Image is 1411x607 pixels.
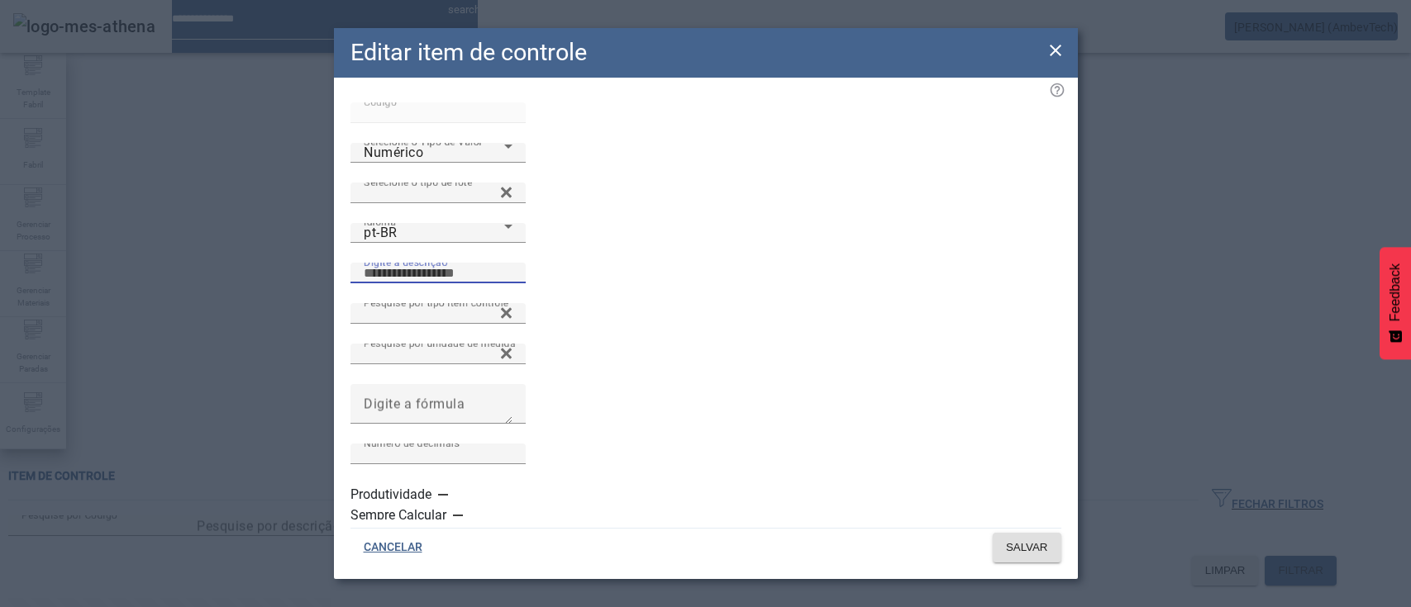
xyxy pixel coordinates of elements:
[350,485,435,505] label: Produtividade
[350,35,587,70] h2: Editar item de controle
[364,256,447,268] mat-label: Digite a descrição
[364,396,465,412] mat-label: Digite a fórmula
[364,337,516,349] mat-label: Pesquise por unidade de medida
[364,225,398,240] span: pt-BR
[350,505,450,525] label: Sempre Calcular
[364,296,508,308] mat-label: Pesquise por tipo item controle
[364,183,512,203] input: Number
[364,145,423,160] span: Numérico
[1006,539,1048,556] span: SALVAR
[364,437,460,448] mat-label: Número de decimais
[1380,247,1411,359] button: Feedback - Mostrar pesquisa
[364,96,397,107] mat-label: Código
[1388,263,1403,321] span: Feedback
[364,539,422,556] span: CANCELAR
[364,176,472,187] mat-label: Selecione o tipo de lote
[364,344,512,364] input: Number
[364,304,512,324] input: Number
[993,533,1061,562] button: SALVAR
[350,533,436,562] button: CANCELAR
